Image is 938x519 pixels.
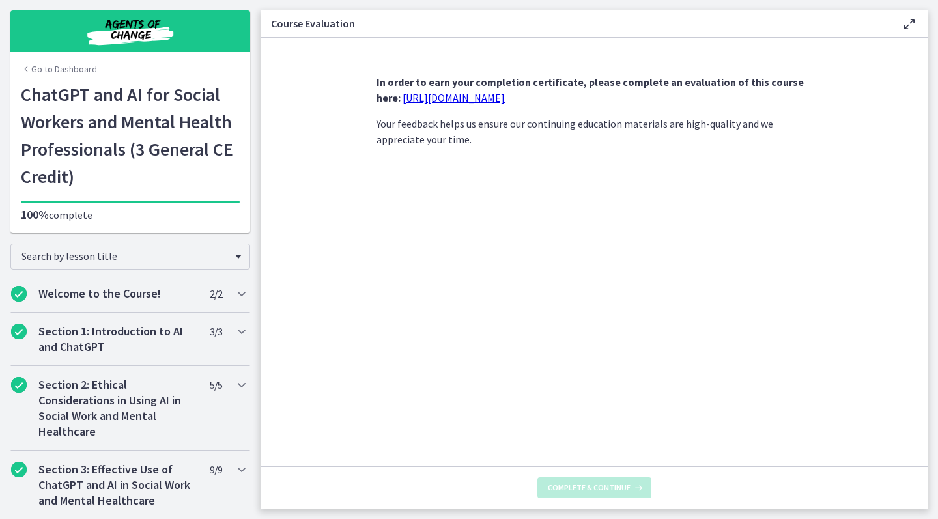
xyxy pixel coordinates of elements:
span: 5 / 5 [210,377,222,393]
h3: Course Evaluation [271,16,881,31]
a: [URL][DOMAIN_NAME] [403,91,505,104]
span: 100% [21,207,49,222]
span: Search by lesson title [21,249,229,262]
a: Go to Dashboard [21,63,97,76]
h2: Section 3: Effective Use of ChatGPT and AI in Social Work and Mental Healthcare [38,462,197,509]
span: 2 / 2 [210,286,222,302]
h1: ChatGPT and AI for Social Workers and Mental Health Professionals (3 General CE Credit) [21,81,240,190]
span: 9 / 9 [210,462,222,477]
i: Completed [11,324,27,339]
h2: Section 1: Introduction to AI and ChatGPT [38,324,197,355]
button: Complete & continue [537,477,651,498]
p: Your feedback helps us ensure our continuing education materials are high-quality and we apprecia... [377,116,812,147]
i: Completed [11,286,27,302]
i: Completed [11,462,27,477]
img: Agents of Change Social Work Test Prep [52,16,208,47]
div: Search by lesson title [10,244,250,270]
strong: In order to earn your completion certificate, please complete an evaluation of this course here: [377,76,804,104]
i: Completed [11,377,27,393]
span: 3 / 3 [210,324,222,339]
h2: Section 2: Ethical Considerations in Using AI in Social Work and Mental Healthcare [38,377,197,440]
span: Complete & continue [548,483,631,493]
h2: Welcome to the Course! [38,286,197,302]
p: complete [21,207,240,223]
